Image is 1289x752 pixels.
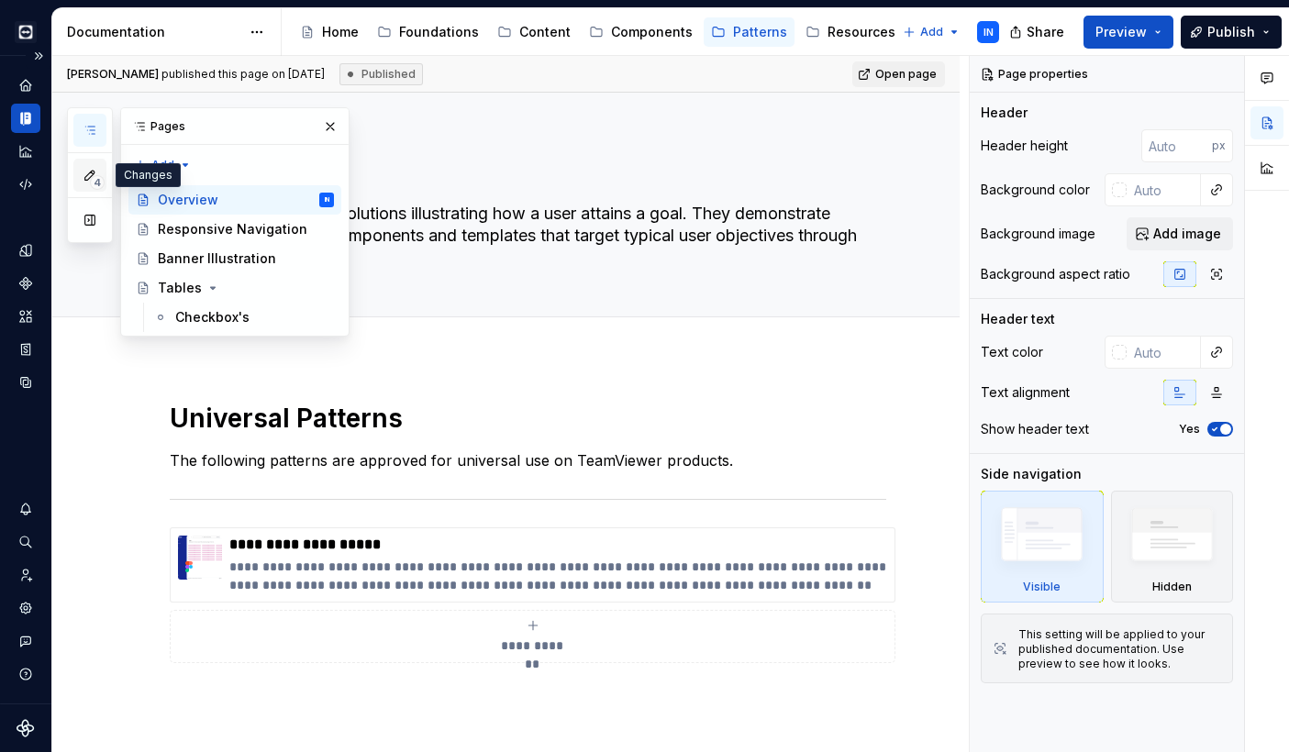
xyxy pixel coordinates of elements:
[1111,491,1234,603] div: Hidden
[67,67,159,81] span: [PERSON_NAME]
[158,220,307,238] div: Responsive Navigation
[981,181,1090,199] div: Background color
[11,626,40,656] div: Contact support
[1095,23,1147,41] span: Preview
[1083,16,1173,49] button: Preview
[1000,16,1076,49] button: Share
[981,310,1055,328] div: Header text
[11,104,40,133] a: Documentation
[67,23,240,41] div: Documentation
[981,137,1068,155] div: Header height
[325,191,329,209] div: IN
[1141,129,1212,162] input: Auto
[11,137,40,166] a: Analytics
[128,273,341,303] a: Tables
[170,449,886,471] p: The following patterns are approved for universal use on TeamViewer products.
[158,249,276,268] div: Banner Illustration
[339,63,423,85] div: Published
[983,25,994,39] div: IN
[128,185,341,215] a: OverviewIN
[67,67,325,82] span: published this page on [DATE]
[158,191,218,209] div: Overview
[399,23,479,41] div: Foundations
[11,236,40,265] a: Design tokens
[981,225,1095,243] div: Background image
[1127,217,1233,250] button: Add image
[11,71,40,100] a: Home
[1212,138,1226,153] p: px
[90,175,105,190] span: 4
[15,21,37,43] img: e3886e02-c8c5-455d-9336-29756fd03ba2.png
[490,17,578,47] a: Content
[981,465,1082,483] div: Side navigation
[1018,627,1221,671] div: This setting will be applied to your published documentation. Use preview to see how it looks.
[178,536,222,580] img: c491c939-ce5a-48d3-9de6-e79dc972c51e.png
[128,185,341,332] div: Page tree
[981,420,1089,438] div: Show header text
[178,199,872,272] textarea: Patterns are optimal solutions illustrating how a user attains a goal. They demonstrate reusable ...
[1023,580,1061,594] div: Visible
[875,67,937,82] span: Open page
[121,108,349,145] div: Pages
[11,302,40,331] a: Assets
[116,163,181,187] div: Changes
[1127,336,1201,369] input: Auto
[828,23,895,41] div: Resources
[981,104,1028,122] div: Header
[128,152,197,178] button: Add
[1181,16,1282,49] button: Publish
[175,308,250,326] div: Checkbox's
[798,17,903,47] a: Resources
[17,719,35,737] svg: Supernova Logo
[370,17,486,47] a: Foundations
[146,303,341,332] a: Checkbox's
[981,343,1043,361] div: Text color
[11,335,40,364] a: Storybook stories
[322,23,359,41] div: Home
[1179,422,1200,437] label: Yes
[11,368,40,397] a: Data sources
[293,17,366,47] a: Home
[582,17,700,47] a: Components
[704,17,795,47] a: Patterns
[11,269,40,298] a: Components
[920,25,943,39] span: Add
[11,560,40,590] a: Invite team
[11,170,40,199] a: Code automation
[11,527,40,557] button: Search ⌘K
[178,151,872,195] textarea: Overview
[1027,23,1064,41] span: Share
[519,23,571,41] div: Content
[981,383,1070,402] div: Text alignment
[981,491,1104,603] div: Visible
[897,19,966,45] button: Add
[852,61,945,87] a: Open page
[611,23,693,41] div: Components
[151,158,174,172] span: Add
[11,494,40,524] button: Notifications
[1152,580,1192,594] div: Hidden
[1127,173,1201,206] input: Auto
[158,279,202,297] div: Tables
[11,593,40,623] a: Settings
[981,265,1130,283] div: Background aspect ratio
[128,215,341,244] a: Responsive Navigation
[170,402,886,435] h1: Universal Patterns
[293,14,894,50] div: Page tree
[128,244,341,273] a: Banner Illustration
[1207,23,1255,41] span: Publish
